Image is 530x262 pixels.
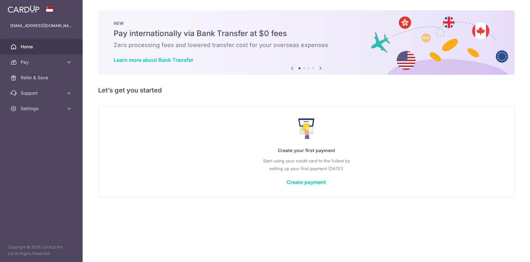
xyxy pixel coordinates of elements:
[98,85,515,95] h5: Let’s get you started
[114,57,193,63] a: Learn more about Bank Transfer
[298,118,315,139] img: Make Payment
[111,147,501,154] p: Create your first payment
[8,5,39,13] img: CardUp
[21,44,63,50] span: Home
[114,21,499,26] p: NEW
[287,179,326,185] a: Create payment
[21,74,63,81] span: Refer & Save
[10,23,72,29] p: [EMAIL_ADDRESS][DOMAIN_NAME]
[111,157,501,172] p: Start using your credit card to the fullest by setting up your first payment [DATE]!
[21,90,63,96] span: Support
[114,41,499,49] h6: Zero processing fees and lowered transfer cost for your overseas expenses
[114,28,499,39] h5: Pay internationally via Bank Transfer at $0 fees
[21,105,63,112] span: Settings
[21,59,63,65] span: Pay
[98,10,515,75] img: Bank transfer banner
